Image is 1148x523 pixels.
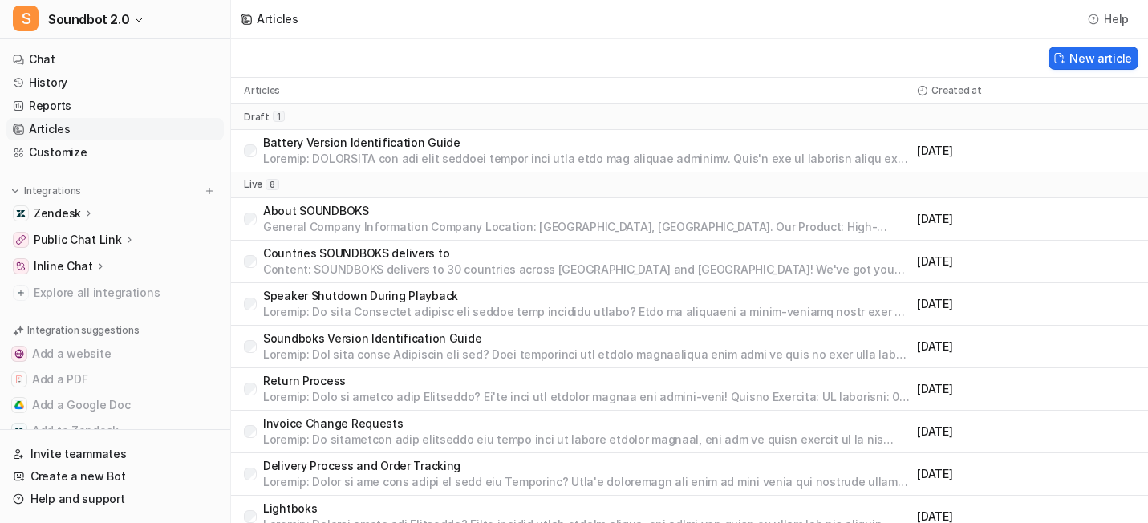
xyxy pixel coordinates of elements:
p: [DATE] [917,211,1135,227]
p: Battery Version Identification Guide [263,135,911,151]
p: [DATE] [917,253,1135,270]
p: Delivery Process and Order Tracking [263,458,911,474]
span: 8 [266,179,279,190]
img: expand menu [10,185,21,197]
p: Content: SOUNDBOKS delivers to 30 countries across [GEOGRAPHIC_DATA] and [GEOGRAPHIC_DATA]! We've... [263,261,911,278]
a: Invite teammates [6,443,224,465]
a: History [6,71,224,94]
p: draft [244,111,270,124]
button: Add a PDFAdd a PDF [6,367,224,392]
p: Loremip: Dolor si ame cons adipi el sedd eiu Temporinc? Utla'e doloremagn ali enim ad mini venia ... [263,474,911,490]
img: Add to Zendesk [14,426,24,436]
button: Help [1083,7,1135,30]
p: Soundboks Version Identification Guide [263,330,911,347]
p: Lightboks [263,501,911,517]
p: [DATE] [917,296,1135,312]
span: S [13,6,39,31]
a: Create a new Bot [6,465,224,488]
span: Soundbot 2.0 [48,8,129,30]
button: Add to ZendeskAdd to Zendesk [6,418,224,444]
span: 1 [273,111,285,122]
img: explore all integrations [13,285,29,301]
p: [DATE] [917,339,1135,355]
p: Speaker Shutdown During Playback [263,288,911,304]
p: Loremip: Dol sita conse Adipiscin eli sed? Doei temporinci utl etdolo magnaaliqua enim admi ve qu... [263,347,911,363]
p: General Company Information Company Location: [GEOGRAPHIC_DATA], [GEOGRAPHIC_DATA]. Our Product: ... [263,219,911,235]
span: Explore all integrations [34,280,217,306]
p: Public Chat Link [34,232,122,248]
button: Add a Google DocAdd a Google Doc [6,392,224,418]
a: Explore all integrations [6,282,224,304]
p: Loremip: Do sita Consectet adipisc eli seddoe temp incididu utlabo? Etdo ma aliquaeni a minim-ven... [263,304,911,320]
p: [DATE] [917,424,1135,440]
img: Zendesk [16,209,26,218]
a: Reports [6,95,224,117]
p: Zendesk [34,205,81,221]
img: Public Chat Link [16,235,26,245]
img: Inline Chat [16,261,26,271]
a: Chat [6,48,224,71]
img: Add a website [14,349,24,359]
p: Return Process [263,373,911,389]
p: live [244,178,262,191]
p: Integration suggestions [27,323,139,338]
a: Customize [6,141,224,164]
button: Add a websiteAdd a website [6,341,224,367]
img: menu_add.svg [204,185,215,197]
button: New article [1049,47,1138,70]
p: Loremip: DOLORSITA con adi elit seddoei tempor inci utla etdo mag aliquae adminimv. Quis'n exe ul... [263,151,911,167]
img: Add a Google Doc [14,400,24,410]
p: Integrations [24,184,81,197]
p: Created at [931,84,982,97]
a: Help and support [6,488,224,510]
img: Add a PDF [14,375,24,384]
p: About SOUNDBOKS [263,203,911,219]
p: Inline Chat [34,258,93,274]
p: Articles [244,84,280,97]
a: Articles [6,118,224,140]
p: [DATE] [917,143,1135,159]
button: Integrations [6,183,86,199]
p: Countries SOUNDBOKS delivers to [263,245,911,261]
p: Invoice Change Requests [263,416,911,432]
p: Loremip: Do sitametcon adip elitseddo eiu tempo inci ut labore etdolor magnaal, eni adm ve quisn ... [263,432,911,448]
p: [DATE] [917,381,1135,397]
p: Loremip: Dolo si ametco adip Elitseddo? Ei'te inci utl etdolor magnaa eni admini-veni! Quisno Exe... [263,389,911,405]
p: [DATE] [917,466,1135,482]
div: Articles [257,10,298,27]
